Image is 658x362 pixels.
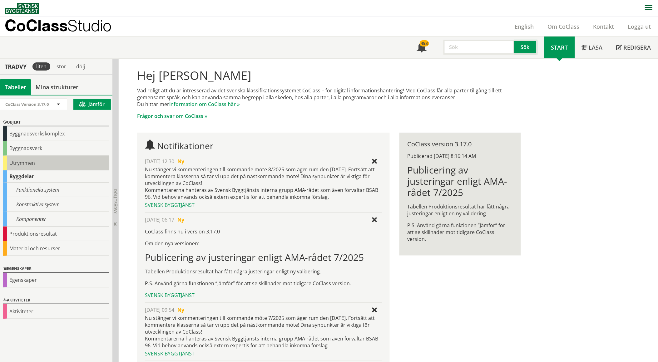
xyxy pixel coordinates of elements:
[3,265,109,273] div: Egenskaper
[145,228,382,235] p: CoClass finns nu i version 3.17.0
[145,306,174,313] span: [DATE] 09.54
[408,222,513,242] p: P.S. Använd gärna funktionen ”Jämför” för att se skillnader mot tidigare CoClass version.
[145,268,382,275] p: Tabellen Produktionsresultat har fått några justeringar enligt ny validering.
[137,113,207,120] a: Frågor och svar om CoClass »
[589,44,603,51] span: Läsa
[3,183,109,197] div: Funktionella system
[410,37,433,58] a: 458
[514,40,537,55] button: Sök
[145,240,382,247] p: Om den nya versionen:
[145,166,382,200] div: Nu stänger vi kommenteringen till kommande möte 8/2025 som äger rum den [DATE]. Fortsätt att komm...
[3,241,109,256] div: Material och resurser
[3,212,109,227] div: Komponenter
[145,216,174,223] span: [DATE] 06.17
[3,197,109,212] div: Konstruktiva system
[575,37,610,58] a: Läsa
[177,216,184,223] span: Ny
[417,43,427,53] span: Notifikationer
[113,189,118,213] span: Dölj trädvy
[541,23,586,30] a: Om CoClass
[3,156,109,170] div: Utrymmen
[5,3,39,14] img: Svensk Byggtjänst
[621,23,658,30] a: Logga ut
[145,292,382,299] div: Svensk Byggtjänst
[586,23,621,30] a: Kontakt
[31,79,83,95] a: Mina strukturer
[145,158,174,165] span: [DATE] 12.30
[3,119,109,126] div: Objekt
[3,304,109,319] div: Aktiviteter
[3,141,109,156] div: Byggnadsverk
[3,170,109,183] div: Byggdelar
[5,22,111,29] p: CoClass
[408,164,513,198] h1: Publicering av justeringar enligt AMA-rådet 7/2025
[3,126,109,141] div: Byggnadsverkskomplex
[73,99,111,110] button: Jämför
[544,37,575,58] a: Start
[145,252,382,263] h1: Publicering av justeringar enligt AMA-rådet 7/2025
[157,140,213,152] span: Notifikationer
[32,62,50,71] div: liten
[145,350,382,357] div: Svensk Byggtjänst
[53,62,70,71] div: stor
[3,227,109,241] div: Produktionsresultat
[137,87,521,108] p: Vad roligt att du är intresserad av det svenska klassifikationssystemet CoClass – för digital inf...
[408,141,513,148] div: CoClass version 3.17.0
[67,16,111,35] span: Studio
[443,40,514,55] input: Sök
[610,37,658,58] a: Redigera
[5,101,49,107] span: CoClass Version 3.17.0
[420,40,429,46] div: 458
[1,63,30,70] div: Trädvy
[145,315,382,349] div: Nu stänger vi kommenteringen till kommande möte 7/2025 som äger rum den [DATE]. Fortsätt att komm...
[72,62,89,71] div: dölj
[137,68,521,82] h1: Hej [PERSON_NAME]
[551,44,568,51] span: Start
[408,153,513,159] div: Publicerad [DATE] 8:16:14 AM
[3,297,109,304] div: Aktiviteter
[5,17,125,36] a: CoClassStudio
[145,280,382,287] p: P.S. Använd gärna funktionen ”Jämför” för att se skillnader mot tidigare CoClass version.
[145,202,382,208] div: Svensk Byggtjänst
[624,44,651,51] span: Redigera
[169,101,240,108] a: information om CoClass här »
[508,23,541,30] a: English
[3,273,109,287] div: Egenskaper
[177,306,184,313] span: Ny
[408,203,513,217] p: Tabellen Produktionsresultat har fått några justeringar enligt en ny validering.
[177,158,184,165] span: Ny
